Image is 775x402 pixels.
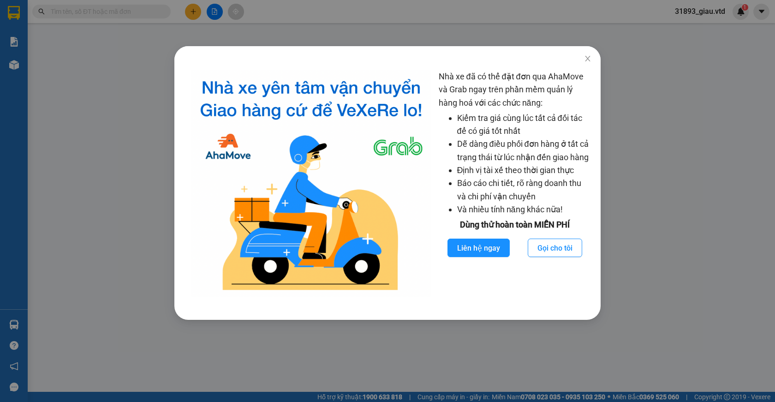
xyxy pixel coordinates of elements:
[457,242,500,254] span: Liên hệ ngay
[191,70,431,297] img: logo
[528,239,582,257] button: Gọi cho tôi
[457,177,592,203] li: Báo cáo chi tiết, rõ ràng doanh thu và chi phí vận chuyển
[439,70,592,297] div: Nhà xe đã có thể đặt đơn qua AhaMove và Grab ngay trên phần mềm quản lý hàng hoá với các chức năng:
[457,203,592,216] li: Và nhiều tính năng khác nữa!
[537,242,572,254] span: Gọi cho tôi
[457,112,592,138] li: Kiểm tra giá cùng lúc tất cả đối tác để có giá tốt nhất
[447,239,510,257] button: Liên hệ ngay
[439,218,592,231] div: Dùng thử hoàn toàn MIỄN PHÍ
[575,46,601,72] button: Close
[457,138,592,164] li: Dễ dàng điều phối đơn hàng ở tất cả trạng thái từ lúc nhận đến giao hàng
[457,164,592,177] li: Định vị tài xế theo thời gian thực
[584,55,591,62] span: close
